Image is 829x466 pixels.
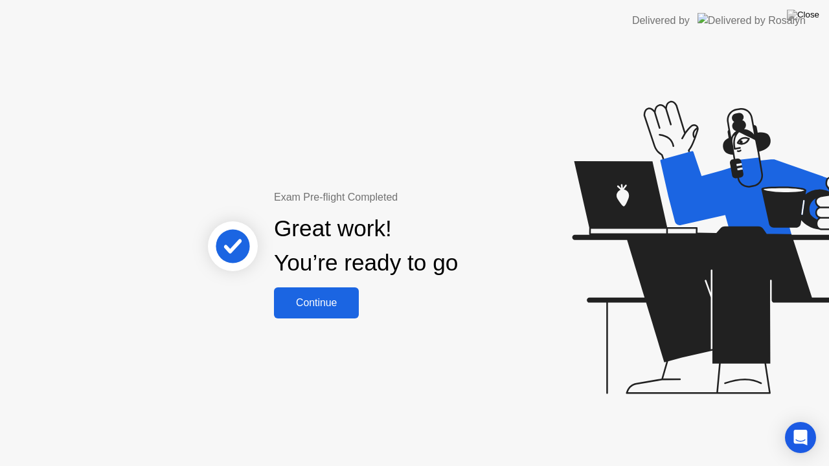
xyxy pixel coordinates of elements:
div: Exam Pre-flight Completed [274,190,541,205]
div: Continue [278,297,355,309]
div: Delivered by [632,13,690,28]
div: Great work! You’re ready to go [274,212,458,280]
button: Continue [274,287,359,318]
img: Delivered by Rosalyn [698,13,806,28]
div: Open Intercom Messenger [785,422,816,453]
img: Close [787,10,819,20]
